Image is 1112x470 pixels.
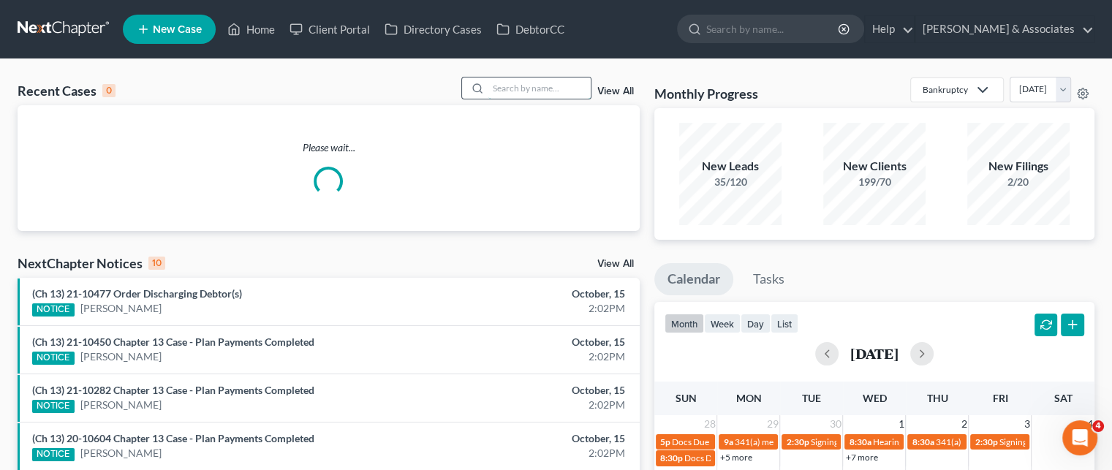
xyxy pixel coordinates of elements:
div: 10 [148,257,165,270]
span: 2 [959,415,968,433]
div: 199/70 [823,175,926,189]
button: list [771,314,798,333]
iframe: Intercom live chat [1062,420,1097,455]
a: (Ch 13) 21-10282 Chapter 13 Case - Plan Payments Completed [32,384,314,396]
div: October, 15 [437,287,625,301]
span: 2:30p [786,436,809,447]
span: Wed [862,392,886,404]
div: 2/20 [967,175,1070,189]
div: October, 15 [437,383,625,398]
a: [PERSON_NAME] [80,349,162,364]
div: NOTICE [32,303,75,317]
span: 341(a) meeting for [PERSON_NAME] [935,436,1076,447]
span: Sun [675,392,696,404]
div: 2:02PM [437,446,625,460]
div: New Filings [967,158,1070,175]
span: Signing Date for [PERSON_NAME] & [PERSON_NAME] [810,436,1018,447]
span: Docs Due for [PERSON_NAME] & [PERSON_NAME] [672,436,870,447]
div: NextChapter Notices [18,254,165,272]
button: month [665,314,704,333]
a: DebtorCC [489,16,572,42]
a: (Ch 13) 21-10477 Order Discharging Debtor(s) [32,287,242,300]
a: Directory Cases [377,16,489,42]
input: Search by name... [488,77,591,99]
a: [PERSON_NAME] [80,301,162,316]
span: Fri [992,392,1007,404]
span: 8:30p [660,452,683,463]
div: 2:02PM [437,398,625,412]
div: October, 15 [437,335,625,349]
span: 5p [660,436,670,447]
span: 341(a) meeting for [PERSON_NAME] [734,436,875,447]
div: NOTICE [32,448,75,461]
span: Tue [802,392,821,404]
h3: Monthly Progress [654,85,758,102]
a: [PERSON_NAME] & Associates [915,16,1094,42]
span: 8:30a [912,436,934,447]
a: +7 more [845,452,877,463]
input: Search by name... [706,15,840,42]
a: Home [220,16,282,42]
span: 3 [1022,415,1031,433]
span: Thu [926,392,948,404]
a: View All [597,86,634,96]
a: +5 more [719,452,752,463]
span: 8:30a [849,436,871,447]
span: 28 [702,415,716,433]
span: 4 [1086,415,1094,433]
span: 1 [896,415,905,433]
button: week [704,314,741,333]
div: October, 15 [437,431,625,446]
span: Sat [1054,392,1072,404]
span: Docs Due for [PERSON_NAME] [684,452,805,463]
div: New Leads [679,158,782,175]
div: 0 [102,84,116,97]
span: New Case [153,24,202,35]
a: [PERSON_NAME] [80,398,162,412]
span: 9a [723,436,733,447]
span: 2:30p [975,436,997,447]
div: 2:02PM [437,301,625,316]
a: (Ch 13) 20-10604 Chapter 13 Case - Plan Payments Completed [32,432,314,444]
a: Tasks [740,263,798,295]
a: (Ch 13) 21-10450 Chapter 13 Case - Plan Payments Completed [32,336,314,348]
div: NOTICE [32,400,75,413]
span: 29 [765,415,779,433]
span: Mon [735,392,761,404]
a: Help [865,16,914,42]
p: Please wait... [18,140,640,155]
div: New Clients [823,158,926,175]
span: 30 [828,415,842,433]
div: Recent Cases [18,82,116,99]
h2: [DATE] [850,346,899,361]
div: 2:02PM [437,349,625,364]
a: [PERSON_NAME] [80,446,162,460]
button: day [741,314,771,333]
div: Bankruptcy [923,83,968,96]
div: NOTICE [32,352,75,365]
a: Calendar [654,263,733,295]
span: 4 [1092,420,1104,432]
a: Client Portal [282,16,377,42]
a: View All [597,259,634,269]
span: Hearing for [PERSON_NAME] & [PERSON_NAME] [872,436,1064,447]
div: 35/120 [679,175,782,189]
